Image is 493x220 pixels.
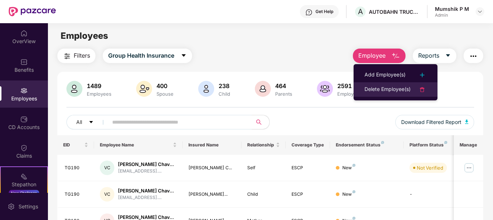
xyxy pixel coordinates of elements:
img: svg+xml;base64,PHN2ZyB4bWxucz0iaHR0cDovL3d3dy53My5vcmcvMjAwMC9zdmciIHhtbG5zOnhsaW5rPSJodHRwOi8vd3... [136,81,152,97]
div: New Challenge [9,190,39,196]
img: svg+xml;base64,PHN2ZyB4bWxucz0iaHR0cDovL3d3dy53My5vcmcvMjAwMC9zdmciIHhtbG5zOnhsaW5rPSJodHRwOi8vd3... [198,81,214,97]
div: ESCP [292,191,324,198]
span: search [252,119,266,125]
button: search [252,115,270,129]
div: New [342,165,355,171]
img: svg+xml;base64,PHN2ZyB4bWxucz0iaHR0cDovL3d3dy53My5vcmcvMjAwMC9zdmciIHhtbG5zOnhsaW5rPSJodHRwOi8vd3... [465,120,469,124]
div: Not Verified [417,164,443,171]
div: Employees [85,91,113,97]
div: Add Employee(s) [364,71,406,79]
img: svg+xml;base64,PHN2ZyB4bWxucz0iaHR0cDovL3d3dy53My5vcmcvMjAwMC9zdmciIHhtbG5zOnhsaW5rPSJodHRwOi8vd3... [391,52,400,61]
img: svg+xml;base64,PHN2ZyBpZD0iRHJvcGRvd24tMzJ4MzIiIHhtbG5zPSJodHRwOi8vd3d3LnczLm9yZy8yMDAwL3N2ZyIgd2... [477,9,483,14]
div: 2591 [336,82,394,90]
div: Employees+dependents [336,91,394,97]
button: Allcaret-down [66,115,111,129]
div: [PERSON_NAME] Chav... [118,187,174,194]
img: svg+xml;base64,PHN2ZyB4bWxucz0iaHR0cDovL3d3dy53My5vcmcvMjAwMC9zdmciIHdpZHRoPSIyNCIgaGVpZ2h0PSIyNC... [418,85,427,94]
div: AUTOBAHN TRUCKING [369,8,420,15]
div: VC [100,161,114,175]
img: svg+xml;base64,PHN2ZyB4bWxucz0iaHR0cDovL3d3dy53My5vcmcvMjAwMC9zdmciIHdpZHRoPSIyNCIgaGVpZ2h0PSIyNC... [469,52,478,61]
div: 238 [217,82,232,90]
div: 400 [155,82,175,90]
div: Mumshik P M [435,5,469,12]
span: caret-down [181,53,187,59]
div: 1489 [85,82,113,90]
span: Reports [418,51,439,60]
img: svg+xml;base64,PHN2ZyB4bWxucz0iaHR0cDovL3d3dy53My5vcmcvMjAwMC9zdmciIHdpZHRoPSI4IiBoZWlnaHQ9IjgiIH... [353,164,355,167]
span: caret-down [445,53,451,59]
img: svg+xml;base64,PHN2ZyB4bWxucz0iaHR0cDovL3d3dy53My5vcmcvMjAwMC9zdmciIHdpZHRoPSI4IiBoZWlnaHQ9IjgiIH... [381,141,384,144]
div: TG190 [65,165,89,171]
img: svg+xml;base64,PHN2ZyB4bWxucz0iaHR0cDovL3d3dy53My5vcmcvMjAwMC9zdmciIHhtbG5zOnhsaW5rPSJodHRwOi8vd3... [255,81,271,97]
img: svg+xml;base64,PHN2ZyB4bWxucz0iaHR0cDovL3d3dy53My5vcmcvMjAwMC9zdmciIHdpZHRoPSI4IiBoZWlnaHQ9IjgiIH... [353,217,355,220]
img: svg+xml;base64,PHN2ZyBpZD0iQ2xhaW0iIHhtbG5zPSJodHRwOi8vd3d3LnczLm9yZy8yMDAwL3N2ZyIgd2lkdGg9IjIwIi... [20,144,28,151]
div: ESCP [292,165,324,171]
img: svg+xml;base64,PHN2ZyBpZD0iSGVscC0zMngzMiIgeG1sbnM9Imh0dHA6Ly93d3cudzMub3JnLzIwMDAvc3ZnIiB3aWR0aD... [305,9,313,16]
div: Get Help [315,9,333,14]
div: Settings [16,203,40,210]
span: Employee [358,51,386,60]
button: Group Health Insurancecaret-down [103,49,192,63]
div: Self [247,165,280,171]
img: svg+xml;base64,PHN2ZyB4bWxucz0iaHR0cDovL3d3dy53My5vcmcvMjAwMC9zdmciIHhtbG5zOnhsaW5rPSJodHRwOi8vd3... [317,81,333,97]
div: Parents [274,91,294,97]
img: svg+xml;base64,PHN2ZyB4bWxucz0iaHR0cDovL3d3dy53My5vcmcvMjAwMC9zdmciIHdpZHRoPSIyNCIgaGVpZ2h0PSIyNC... [63,52,72,61]
th: Employee Name [94,135,183,155]
div: Child [247,191,280,198]
img: svg+xml;base64,PHN2ZyBpZD0iSG9tZSIgeG1sbnM9Imh0dHA6Ly93d3cudzMub3JnLzIwMDAvc3ZnIiB3aWR0aD0iMjAiIG... [20,30,28,37]
button: Employee [353,49,406,63]
td: - [404,181,455,208]
img: svg+xml;base64,PHN2ZyBpZD0iU2V0dGluZy0yMHgyMCIgeG1sbnM9Imh0dHA6Ly93d3cudzMub3JnLzIwMDAvc3ZnIiB3aW... [8,203,15,210]
span: Employee Name [100,142,171,148]
img: svg+xml;base64,PHN2ZyB4bWxucz0iaHR0cDovL3d3dy53My5vcmcvMjAwMC9zdmciIHdpZHRoPSIyMSIgaGVpZ2h0PSIyMC... [20,173,28,180]
div: [PERSON_NAME]... [188,191,236,198]
th: EID [57,135,94,155]
div: [EMAIL_ADDRESS].... [118,168,174,175]
button: Filters [57,49,95,63]
div: New [342,191,355,198]
img: svg+xml;base64,PHN2ZyBpZD0iRW1wbG95ZWVzIiB4bWxucz0iaHR0cDovL3d3dy53My5vcmcvMjAwMC9zdmciIHdpZHRoPS... [20,87,28,94]
div: Admin [435,12,469,18]
div: Child [217,91,232,97]
span: Download Filtered Report [401,118,461,126]
div: 464 [274,82,294,90]
img: manageButton [463,162,475,174]
span: Employees [61,30,108,41]
span: All [76,118,82,126]
div: Endorsement Status [336,142,398,148]
th: Insured Name [183,135,242,155]
div: [PERSON_NAME] Chav... [118,161,174,168]
img: svg+xml;base64,PHN2ZyB4bWxucz0iaHR0cDovL3d3dy53My5vcmcvMjAwMC9zdmciIHhtbG5zOnhsaW5rPSJodHRwOi8vd3... [66,81,82,97]
img: svg+xml;base64,PHN2ZyB4bWxucz0iaHR0cDovL3d3dy53My5vcmcvMjAwMC9zdmciIHdpZHRoPSIyNCIgaGVpZ2h0PSIyNC... [418,71,427,79]
div: Delete Employee(s) [364,85,411,94]
img: svg+xml;base64,PHN2ZyB4bWxucz0iaHR0cDovL3d3dy53My5vcmcvMjAwMC9zdmciIHdpZHRoPSI4IiBoZWlnaHQ9IjgiIH... [353,190,355,193]
button: Download Filtered Report [395,115,474,129]
button: Reportscaret-down [413,49,456,63]
span: Group Health Insurance [108,51,174,60]
img: New Pazcare Logo [9,7,56,16]
span: Filters [74,51,90,60]
th: Coverage Type [286,135,330,155]
th: Manage [454,135,483,155]
div: TG190 [65,191,89,198]
th: Relationship [241,135,286,155]
span: caret-down [89,120,94,125]
span: A [358,7,363,16]
img: svg+xml;base64,PHN2ZyB4bWxucz0iaHR0cDovL3d3dy53My5vcmcvMjAwMC9zdmciIHdpZHRoPSI4IiBoZWlnaHQ9IjgiIH... [444,141,447,144]
img: svg+xml;base64,PHN2ZyBpZD0iQmVuZWZpdHMiIHhtbG5zPSJodHRwOi8vd3d3LnczLm9yZy8yMDAwL3N2ZyIgd2lkdGg9Ij... [20,58,28,66]
div: Platform Status [410,142,449,148]
img: svg+xml;base64,PHN2ZyBpZD0iQ0RfQWNjb3VudHMiIGRhdGEtbmFtZT0iQ0QgQWNjb3VudHMiIHhtbG5zPSJodHRwOi8vd3... [20,116,28,123]
span: EID [63,142,83,148]
div: VC [100,187,114,202]
div: Spouse [155,91,175,97]
div: Stepathon [1,181,47,188]
span: Relationship [247,142,274,148]
div: [PERSON_NAME] C... [188,165,236,171]
div: [EMAIL_ADDRESS].... [118,194,174,201]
